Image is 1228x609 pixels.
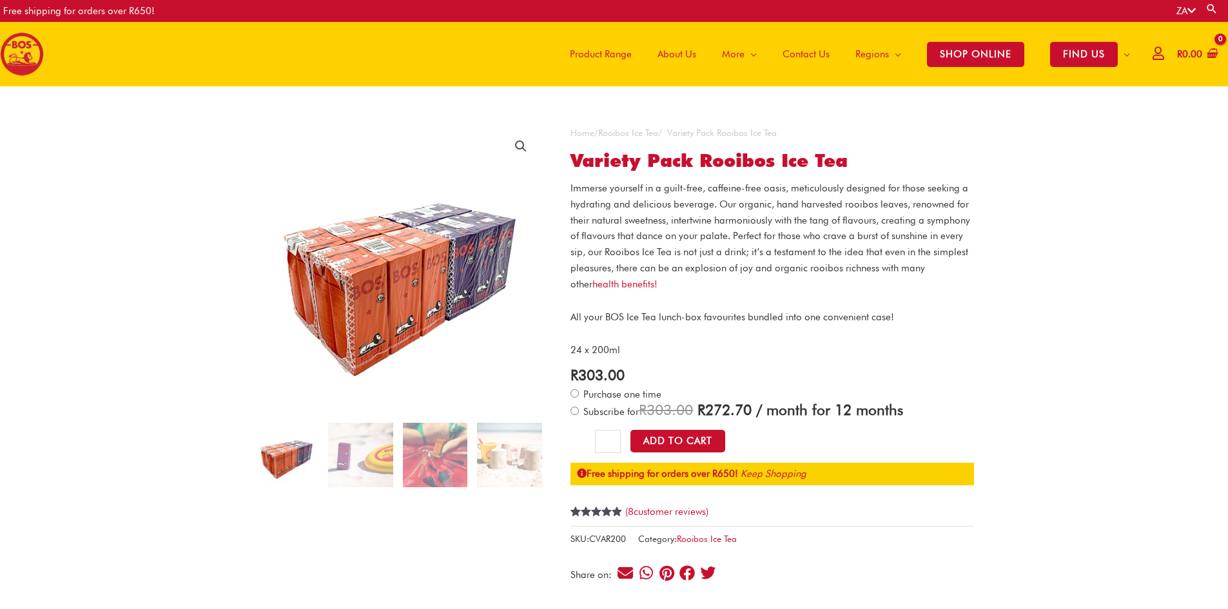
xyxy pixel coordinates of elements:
[570,180,974,292] p: Immerse yourself in a guilt-free, caffeine-free oasis, meticulously designed for those seeking a ...
[927,42,1024,67] span: SHOP ONLINE
[570,342,974,358] p: 24 x 200ml
[403,423,467,487] img: Peach-2
[254,125,542,413] img: Variety Pack Rooibos Ice Tea
[570,407,579,415] input: Subscribe for / month for 12 months
[699,564,717,581] div: Share on twitter
[570,150,974,172] h1: Variety Pack Rooibos Ice Tea
[855,35,889,73] span: Regions
[595,430,620,453] input: Product quantity
[1177,48,1182,60] span: R
[630,430,725,452] button: Add to Cart
[709,22,770,86] a: More
[328,423,393,487] img: Berry-2
[638,531,737,547] span: Category:
[1050,42,1118,67] span: FIND US
[697,401,705,418] span: R
[625,506,708,517] a: (8customer reviews)
[581,406,903,418] span: Subscribe for
[1205,3,1218,15] a: Search button
[645,22,709,86] a: About Us
[592,278,658,290] a: health benefits!
[477,423,541,487] img: WM-2
[617,564,634,581] div: Share on email
[570,366,578,383] span: R
[756,401,903,418] span: / month for 12 months
[677,534,737,544] a: Rooibos Ice Tea
[1174,40,1218,69] a: View Shopping Cart, empty
[741,468,806,479] a: Keep Shopping
[914,22,1037,86] a: SHOP ONLINE
[509,135,532,158] a: View full-screen image gallery
[547,22,1143,86] nav: Site Navigation
[598,128,658,138] a: Rooibos Ice Tea
[589,534,626,544] span: CVAR200
[570,125,974,141] nav: Breadcrumb
[570,366,625,383] bdi: 303.00
[697,401,752,418] span: 272.70
[581,389,661,400] span: Purchase one time
[254,423,318,487] img: Variety Pack Rooibos Ice Tea
[570,507,623,560] span: Rated out of 5 based on customer ratings
[570,570,616,580] div: Share on:
[658,564,676,581] div: Share on pinterest
[658,35,696,73] span: About Us
[570,309,974,325] p: All your BOS Ice Tea lunch-box favourites bundled into one convenient case!
[722,35,745,73] span: More
[570,507,576,531] span: 8
[577,468,738,479] strong: Free shipping for orders over R650!
[1176,5,1196,17] a: ZA
[639,401,647,418] span: R
[770,22,843,86] a: Contact Us
[638,564,655,581] div: Share on whatsapp
[570,128,594,138] a: Home
[570,531,626,547] span: SKU:
[783,35,830,73] span: Contact Us
[557,22,645,86] a: Product Range
[843,22,914,86] a: Regions
[679,564,696,581] div: Share on facebook
[1177,48,1202,60] bdi: 0.00
[570,35,632,73] span: Product Range
[628,506,634,517] span: 8
[570,389,579,398] input: Purchase one time
[639,401,693,418] span: 303.00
